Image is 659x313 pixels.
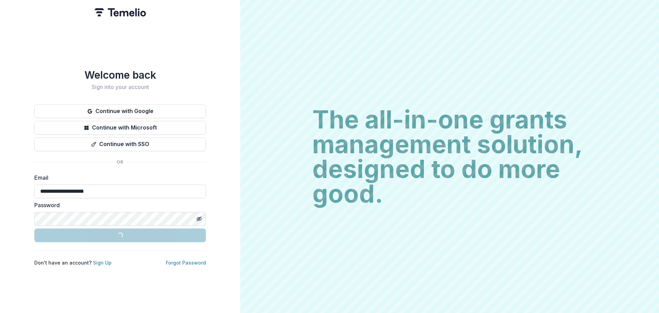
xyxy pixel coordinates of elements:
img: Temelio [94,8,146,16]
button: Continue with SSO [34,137,206,151]
label: Password [34,201,202,209]
button: Toggle password visibility [194,213,205,224]
label: Email [34,174,202,182]
h2: Sign into your account [34,84,206,90]
a: Forgot Password [166,260,206,266]
a: Sign Up [93,260,112,266]
h1: Welcome back [34,69,206,81]
button: Continue with Microsoft [34,121,206,135]
button: Continue with Google [34,104,206,118]
p: Don't have an account? [34,259,112,266]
